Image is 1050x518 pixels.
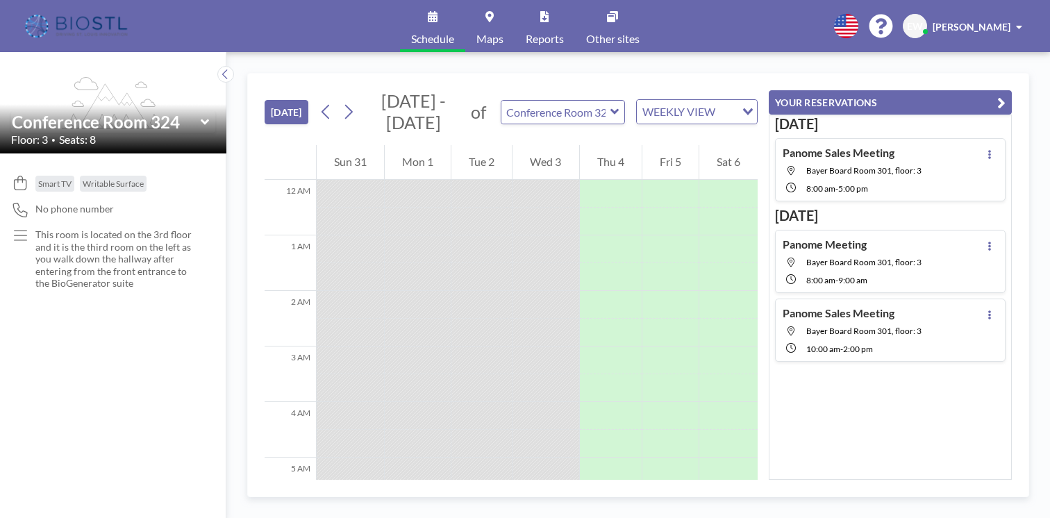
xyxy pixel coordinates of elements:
div: 12 AM [265,180,316,235]
div: 5 AM [265,458,316,513]
div: 4 AM [265,402,316,458]
span: 2:00 PM [843,344,873,354]
span: Schedule [411,33,454,44]
input: Conference Room 324 [501,101,610,124]
p: This room is located on the 3rd floor and it is the third room on the left as you walk down the h... [35,228,199,290]
input: Conference Room 324 [12,112,201,132]
span: Reports [526,33,564,44]
span: No phone number [35,203,114,215]
div: Sat 6 [699,145,758,180]
span: - [840,344,843,354]
h4: Panome Meeting [783,237,867,251]
div: 3 AM [265,346,316,402]
span: [PERSON_NAME] [933,21,1010,33]
span: Bayer Board Room 301, floor: 3 [806,257,922,267]
span: [DATE] - [DATE] [381,90,446,133]
span: Floor: 3 [11,133,48,147]
span: EW [907,20,923,33]
span: Writable Surface [83,178,144,189]
span: WEEKLY VIEW [640,103,718,121]
div: Mon 1 [385,145,451,180]
span: Bayer Board Room 301, floor: 3 [806,326,922,336]
span: - [835,183,838,194]
button: [DATE] [265,100,308,124]
div: Search for option [637,100,757,124]
span: of [471,101,486,123]
div: 2 AM [265,291,316,346]
input: Search for option [719,103,734,121]
h4: Panome Sales Meeting [783,146,894,160]
h3: [DATE] [775,207,1006,224]
span: 10:00 AM [806,344,840,354]
div: Fri 5 [642,145,699,180]
img: organization-logo [22,12,133,40]
div: Tue 2 [451,145,512,180]
span: Other sites [586,33,640,44]
span: 5:00 PM [838,183,868,194]
h3: [DATE] [775,115,1006,133]
div: 1 AM [265,235,316,291]
span: 8:00 AM [806,275,835,285]
div: Wed 3 [512,145,578,180]
span: Bayer Board Room 301, floor: 3 [806,165,922,176]
span: Seats: 8 [59,133,96,147]
span: 8:00 AM [806,183,835,194]
span: - [835,275,838,285]
div: Sun 31 [317,145,384,180]
h4: Panome Sales Meeting [783,306,894,320]
span: 9:00 AM [838,275,867,285]
span: Maps [476,33,503,44]
div: Thu 4 [580,145,642,180]
span: Smart TV [38,178,72,189]
span: • [51,135,56,144]
button: YOUR RESERVATIONS [769,90,1012,115]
